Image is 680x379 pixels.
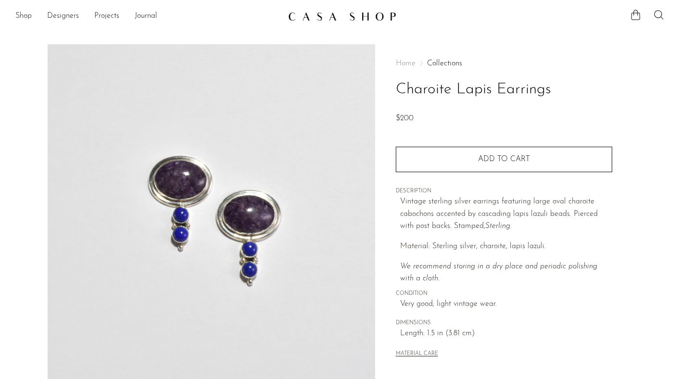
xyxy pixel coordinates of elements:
[400,263,597,283] em: We recommend storing in a dry place and periodic polishing with a cloth.
[396,60,612,67] nav: Breadcrumbs
[400,328,612,340] span: Length: 1.5 in (3.81 cm)
[15,8,280,25] nav: Desktop navigation
[396,60,416,67] span: Home
[400,196,612,233] p: Vintage sterling silver earrings featuring large oval charoite cabochons accented by cascading la...
[396,77,612,102] h1: Charoite Lapis Earrings
[47,10,79,23] a: Designers
[94,10,119,23] a: Projects
[396,351,438,358] button: MATERIAL CARE
[485,222,512,230] em: Sterling.
[396,319,612,328] span: DIMENSIONS
[396,114,414,122] span: $200
[15,10,32,23] a: Shop
[396,290,612,298] span: CONDITION
[427,60,462,67] a: Collections
[15,8,280,25] ul: NEW HEADER MENU
[400,298,612,311] span: Very good; light vintage wear.
[400,240,612,253] p: Material: Sterling silver, charoite, lapis lazuli.
[396,187,612,196] span: DESCRIPTION
[478,155,530,163] span: Add to cart
[396,147,612,172] button: Add to cart
[135,10,157,23] a: Journal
